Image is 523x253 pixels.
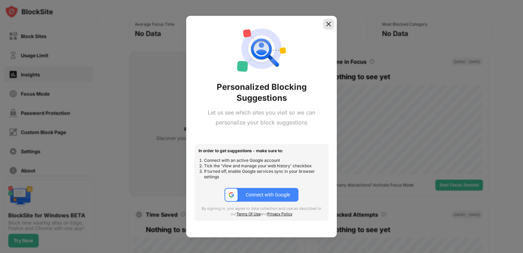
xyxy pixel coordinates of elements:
a: Terms Of Use [237,212,260,216]
li: Tick the 'View and manage your web history' checkbox [204,163,324,169]
div: Connect with Google [246,192,290,197]
span: and [260,212,267,216]
div: Personalized Blocking Suggestions [194,82,329,104]
div: In order to get suggestions - make sure to: [199,148,324,154]
a: Privacy Policy [267,212,292,216]
button: google-icConnect with Google [225,188,298,202]
img: personal-suggestions.svg [237,24,286,73]
li: If turned off, enable Google services sync in your browser settings [204,169,324,180]
img: google-ic [228,192,234,198]
div: Let us see which sites you visit so we can personalize your block suggestions [194,108,329,128]
span: By signing in, you agree to data collection and use as described in our [202,206,321,216]
li: Connect with an active Google account [204,158,324,163]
